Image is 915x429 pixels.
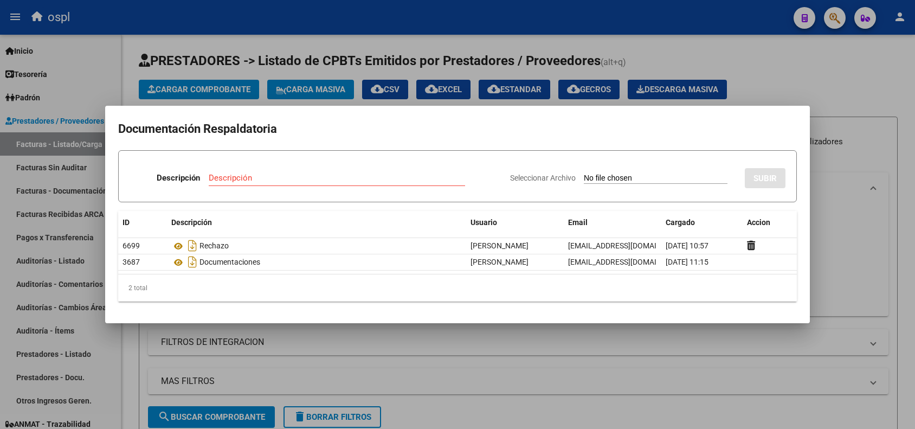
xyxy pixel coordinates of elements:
iframe: Intercom live chat [878,392,904,418]
span: Accion [747,218,770,227]
span: Descripción [171,218,212,227]
div: 2 total [118,274,797,302]
span: [DATE] 11:15 [666,258,708,266]
datatable-header-cell: Accion [743,211,797,234]
span: ID [123,218,130,227]
button: SUBIR [745,168,785,188]
span: [EMAIL_ADDRESS][DOMAIN_NAME] [568,241,688,250]
datatable-header-cell: Descripción [167,211,466,234]
span: [PERSON_NAME] [471,241,529,250]
h2: Documentación Respaldatoria [118,119,797,139]
span: Email [568,218,588,227]
span: [EMAIL_ADDRESS][DOMAIN_NAME] [568,258,688,266]
div: Documentaciones [171,253,462,271]
span: 6699 [123,241,140,250]
span: SUBIR [753,174,777,183]
div: Rechazo [171,237,462,254]
datatable-header-cell: Usuario [466,211,564,234]
span: 3687 [123,258,140,266]
datatable-header-cell: ID [118,211,167,234]
span: Cargado [666,218,695,227]
span: [DATE] 10:57 [666,241,708,250]
datatable-header-cell: Email [564,211,661,234]
datatable-header-cell: Cargado [661,211,743,234]
i: Descargar documento [185,253,199,271]
span: Usuario [471,218,497,227]
i: Descargar documento [185,237,199,254]
span: Seleccionar Archivo [510,174,576,182]
p: Descripción [157,172,200,184]
span: [PERSON_NAME] [471,258,529,266]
